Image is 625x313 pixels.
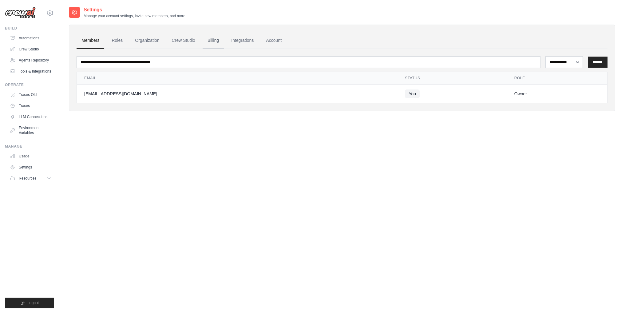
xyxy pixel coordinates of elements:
a: Settings [7,162,54,172]
button: Resources [7,173,54,183]
a: Crew Studio [167,32,200,49]
p: Manage your account settings, invite new members, and more. [84,14,186,18]
button: Logout [5,298,54,308]
h2: Settings [84,6,186,14]
a: Account [261,32,287,49]
a: Members [77,32,104,49]
a: Organization [130,32,164,49]
th: Status [398,72,507,85]
span: You [405,89,420,98]
a: Crew Studio [7,44,54,54]
span: Resources [19,176,36,181]
div: Operate [5,82,54,87]
th: Email [77,72,398,85]
a: Traces [7,101,54,111]
div: Owner [514,91,600,97]
div: [EMAIL_ADDRESS][DOMAIN_NAME] [84,91,390,97]
a: Integrations [226,32,259,49]
div: Manage [5,144,54,149]
img: Logo [5,7,36,19]
a: Tools & Integrations [7,66,54,76]
a: Roles [107,32,128,49]
a: Usage [7,151,54,161]
a: Billing [203,32,224,49]
a: LLM Connections [7,112,54,122]
a: Environment Variables [7,123,54,138]
div: Build [5,26,54,31]
th: Role [507,72,607,85]
span: Logout [27,300,39,305]
a: Agents Repository [7,55,54,65]
a: Automations [7,33,54,43]
a: Traces Old [7,90,54,100]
